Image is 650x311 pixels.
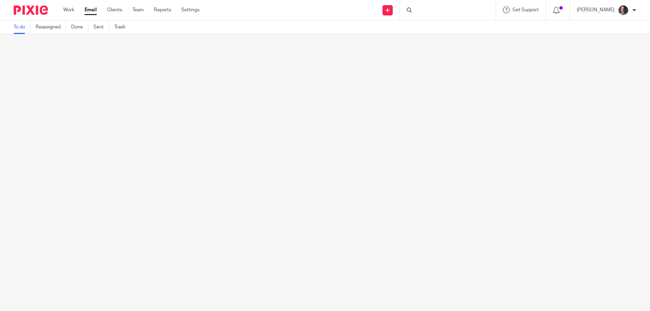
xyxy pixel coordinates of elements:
a: Settings [181,7,199,13]
span: Get Support [512,8,539,12]
a: Reports [154,7,171,13]
a: Sent [93,21,109,34]
a: Email [84,7,97,13]
p: [PERSON_NAME] [577,7,614,13]
a: Clients [107,7,122,13]
a: Reassigned [36,21,66,34]
a: Work [63,7,74,13]
img: CP%20Headshot.jpeg [618,5,629,16]
a: To do [14,21,30,34]
a: Team [132,7,144,13]
a: Done [71,21,88,34]
img: Pixie [14,5,48,15]
a: Trash [114,21,131,34]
